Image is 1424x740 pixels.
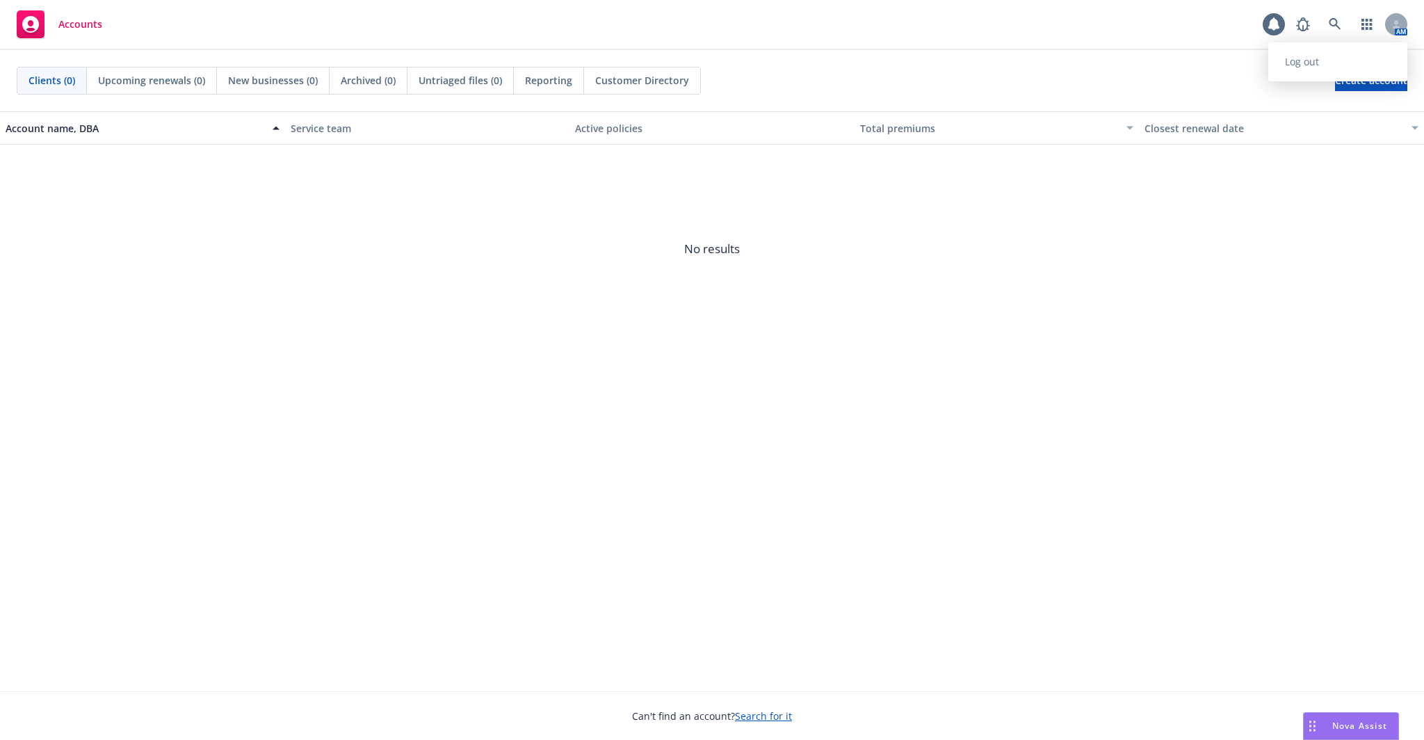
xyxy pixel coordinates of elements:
span: Untriaged files (0) [419,73,502,88]
div: Account name, DBA [6,121,264,136]
span: Upcoming renewals (0) [98,73,205,88]
span: Nova Assist [1332,720,1387,732]
span: Can't find an account? [632,709,792,723]
span: Clients (0) [29,73,75,88]
a: Accounts [11,5,108,44]
button: Nova Assist [1303,712,1399,740]
div: Closest renewal date [1144,121,1403,136]
span: Archived (0) [341,73,396,88]
div: Active policies [575,121,849,136]
div: Total premiums [860,121,1119,136]
button: Service team [285,111,570,145]
span: Accounts [58,19,102,30]
button: Closest renewal date [1139,111,1424,145]
a: Report a Bug [1289,10,1317,38]
button: Active policies [569,111,855,145]
a: Search for it [735,709,792,723]
span: New businesses (0) [228,73,318,88]
a: Switch app [1353,10,1381,38]
div: Drag to move [1304,713,1321,739]
div: Service team [291,121,565,136]
span: Reporting [525,73,572,88]
a: Create account [1335,70,1407,91]
span: Customer Directory [595,73,689,88]
a: Search [1321,10,1349,38]
button: Total premiums [855,111,1140,145]
a: Log out [1268,48,1407,76]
